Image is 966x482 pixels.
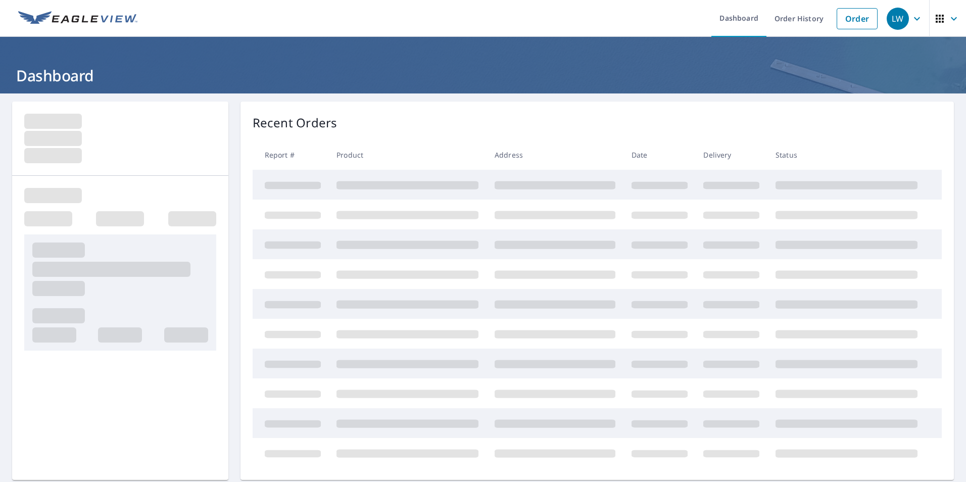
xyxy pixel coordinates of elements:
th: Address [487,140,623,170]
th: Delivery [695,140,767,170]
th: Date [623,140,696,170]
th: Status [767,140,926,170]
th: Product [328,140,487,170]
div: LW [887,8,909,30]
img: EV Logo [18,11,137,26]
th: Report # [253,140,329,170]
a: Order [837,8,878,29]
p: Recent Orders [253,114,337,132]
h1: Dashboard [12,65,954,86]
